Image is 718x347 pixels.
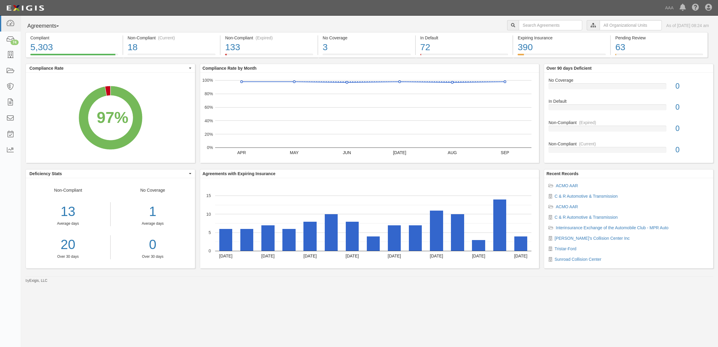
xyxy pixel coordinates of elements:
[30,41,118,54] div: 5,303
[671,145,713,155] div: 0
[549,77,709,99] a: No Coverage0
[26,169,195,178] button: Deficiency Stats
[555,246,577,251] a: Tristar-Ford
[555,236,630,241] a: [PERSON_NAME]'s Collision Center Inc
[26,73,195,163] svg: A chart.
[205,91,213,96] text: 80%
[692,4,699,11] i: Help Center - Complianz
[200,178,539,268] svg: A chart.
[26,254,110,259] div: Over 30 days
[29,65,187,71] span: Compliance Rate
[26,235,110,254] a: 20
[600,20,662,30] input: All Organizational Units
[5,3,46,14] img: logo-5460c22ac91f19d4615b14bd174203de0afe785f0fc80cf4dbbc73dc1793850b.png
[206,193,211,198] text: 15
[26,278,47,283] small: by
[579,120,596,126] div: (Expired)
[225,35,313,41] div: Non-Compliant (Expired)
[666,23,709,29] div: As of [DATE] 08:24 am
[111,187,195,259] div: No Coverage
[123,54,220,59] a: Non-Compliant(Current)18
[472,254,485,258] text: [DATE]
[549,98,709,120] a: In Default0
[128,35,216,41] div: Non-Compliant (Current)
[513,54,610,59] a: Expiring Insurance390
[205,118,213,123] text: 40%
[662,2,677,14] a: AAA
[388,254,401,258] text: [DATE]
[97,106,128,129] div: 97%
[202,171,275,176] b: Agreements with Expiring Insurance
[323,35,411,41] div: No Coverage
[544,77,713,83] div: No Coverage
[549,141,709,158] a: Non-Compliant(Current)0
[30,35,118,41] div: Compliant
[207,145,213,150] text: 0%
[208,248,211,253] text: 0
[544,98,713,104] div: In Default
[555,215,618,220] a: C & R Automotive & Transmission
[225,41,313,54] div: 133
[544,120,713,126] div: Non-Compliant
[256,35,273,41] div: (Expired)
[318,54,415,59] a: No Coverage3
[514,254,527,258] text: [DATE]
[26,221,110,226] div: Average days
[518,41,606,54] div: 390
[611,54,708,59] a: Pending Review63
[556,204,578,209] a: ACMO AAR
[128,41,216,54] div: 18
[546,171,579,176] b: Recent Records
[221,54,318,59] a: Non-Compliant(Expired)133
[158,35,175,41] div: (Current)
[544,141,713,147] div: Non-Compliant
[115,254,191,259] div: Over 30 days
[11,40,19,45] div: 74
[416,54,513,59] a: In Default72
[200,73,539,163] svg: A chart.
[555,194,618,199] a: C & R Automotive & Transmission
[549,120,709,141] a: Non-Compliant(Expired)0
[579,141,596,147] div: (Current)
[420,41,508,54] div: 72
[615,35,703,41] div: Pending Review
[261,254,275,258] text: [DATE]
[202,78,213,83] text: 100%
[206,212,211,216] text: 10
[26,54,123,59] a: Compliant5,303
[345,254,359,258] text: [DATE]
[29,279,47,283] a: Exigis, LLC
[501,150,509,155] text: SEP
[237,150,246,155] text: APR
[202,66,257,71] b: Compliance Rate by Month
[115,235,191,254] a: 0
[205,105,213,110] text: 60%
[393,150,406,155] text: [DATE]
[26,64,195,72] button: Compliance Rate
[290,150,299,155] text: MAY
[671,123,713,134] div: 0
[420,35,508,41] div: In Default
[556,183,578,188] a: ACMO AAR
[556,225,668,230] a: Interinsurance Exchange of the Automobile Club - MPR Auto
[26,202,110,221] div: 13
[26,20,71,32] button: Agreements
[205,132,213,136] text: 20%
[323,41,411,54] div: 3
[26,187,111,259] div: Non-Compliant
[671,102,713,113] div: 0
[115,221,191,226] div: Average days
[343,150,351,155] text: JUN
[546,66,592,71] b: Over 90 days Deficient
[219,254,233,258] text: [DATE]
[518,35,606,41] div: Expiring Insurance
[448,150,457,155] text: AUG
[115,202,191,221] div: 1
[519,20,582,30] input: Search Agreements
[208,230,211,235] text: 5
[29,171,187,177] span: Deficiency Stats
